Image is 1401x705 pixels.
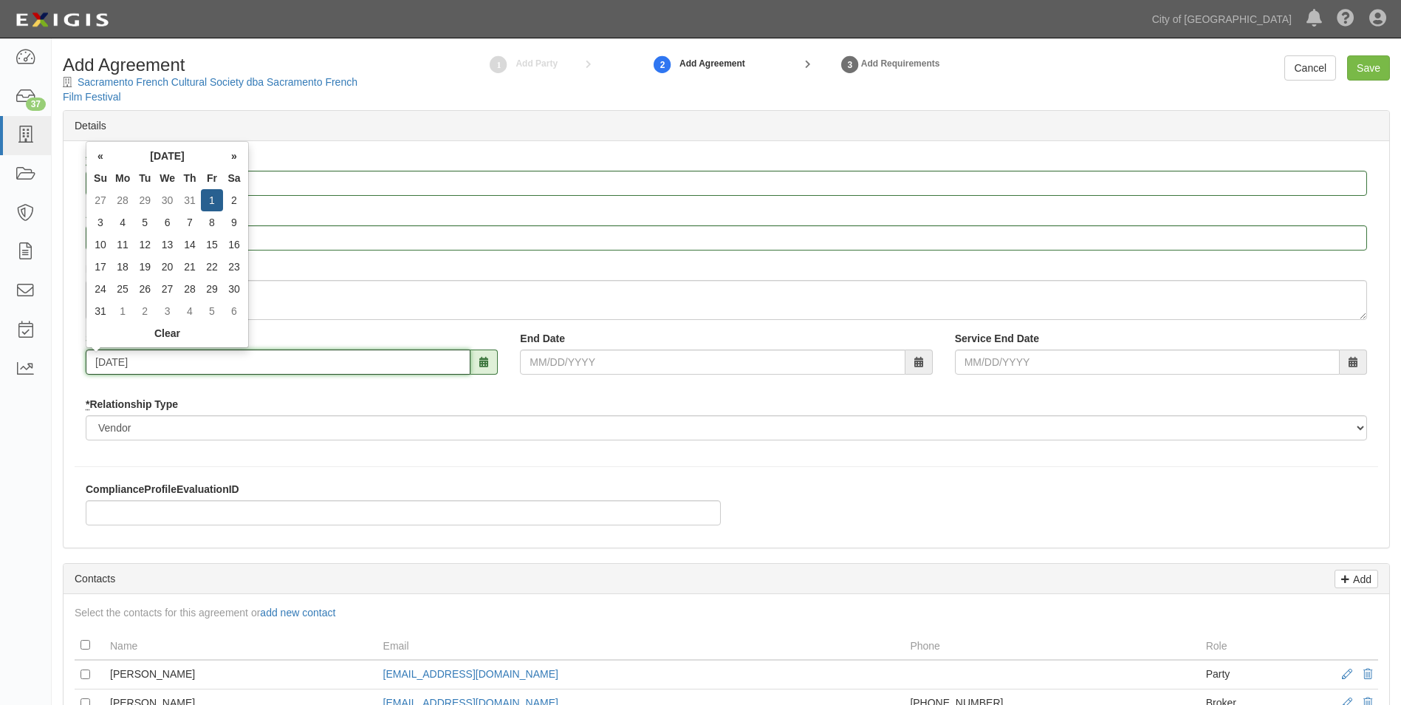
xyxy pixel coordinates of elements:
th: Clear [89,322,245,344]
input: Save [1347,55,1390,81]
td: 11 [112,234,134,256]
td: 13 [156,234,179,256]
div: Details [64,111,1389,141]
a: Add [1335,570,1378,588]
th: Role [1200,631,1319,660]
label: Service End Date [955,331,1039,346]
div: Contacts [64,564,1389,594]
td: 23 [223,256,245,278]
td: 31 [179,189,201,211]
a: Cancel [1284,55,1336,81]
th: Mo [112,167,134,189]
td: 4 [112,211,134,234]
div: Select the contacts for this agreement or [64,605,1389,620]
td: 12 [134,234,156,256]
img: logo-5460c22ac91f19d4615b14bd174203de0afe785f0fc80cf4dbbc73dc1793850b.png [11,7,113,33]
td: 24 [89,278,112,300]
td: 5 [201,300,223,322]
td: 15 [201,234,223,256]
h1: Add Agreement [63,55,367,75]
i: Help Center - Complianz [1337,10,1354,28]
a: Sacramento French Cultural Society dba Sacramento French Film Festival [63,76,357,103]
td: 18 [112,256,134,278]
td: [PERSON_NAME] [104,660,377,689]
td: 27 [89,189,112,211]
td: 17 [89,256,112,278]
td: 31 [89,300,112,322]
th: « [89,145,112,167]
td: 3 [156,300,179,322]
p: Add [1349,571,1371,587]
label: ComplianceProfileEvaluationID [86,482,239,497]
strong: 3 [839,56,861,74]
th: We [156,167,179,189]
input: MM/DD/YYYY [520,350,905,375]
td: 28 [179,278,201,300]
td: 22 [201,256,223,278]
td: 16 [223,234,245,256]
th: [DATE] [112,145,223,167]
td: Party [1200,660,1319,689]
td: 9 [223,211,245,234]
td: 21 [179,256,201,278]
strong: 1 [487,56,510,74]
td: 29 [201,278,223,300]
strong: 2 [651,56,674,74]
a: Add Agreement [651,48,674,80]
td: 5 [134,211,156,234]
td: 30 [223,278,245,300]
td: 7 [179,211,201,234]
td: 1 [112,300,134,322]
th: Email [377,631,905,660]
td: 10 [89,234,112,256]
th: Tu [134,167,156,189]
th: » [223,145,245,167]
th: Th [179,167,201,189]
td: 30 [156,189,179,211]
th: Name [104,631,377,660]
td: 8 [201,211,223,234]
td: 26 [134,278,156,300]
div: 37 [26,98,46,111]
a: City of [GEOGRAPHIC_DATA] [1145,4,1299,34]
th: Su [89,167,112,189]
th: Sa [223,167,245,189]
label: End Date [520,331,565,346]
td: 19 [134,256,156,278]
strong: Add Requirements [861,58,940,69]
td: 20 [156,256,179,278]
abbr: required [86,398,89,410]
td: 14 [179,234,201,256]
td: 2 [134,300,156,322]
a: [EMAIL_ADDRESS][DOMAIN_NAME] [383,668,558,680]
input: MM/DD/YYYY [955,350,1340,375]
a: add new contact [260,607,335,619]
td: 6 [156,211,179,234]
td: 27 [156,278,179,300]
input: MM/DD/YYYY [86,350,470,375]
th: Phone [904,631,1199,660]
td: 6 [223,300,245,322]
td: 29 [134,189,156,211]
td: 3 [89,211,112,234]
label: Relationship Type [86,397,178,412]
td: 1 [201,189,223,211]
td: 28 [112,189,134,211]
td: 4 [179,300,201,322]
strong: Add Party [515,58,558,69]
td: 2 [223,189,245,211]
td: 25 [112,278,134,300]
th: Fr [201,167,223,189]
a: 3 [839,48,861,80]
strong: Add Agreement [679,58,745,70]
